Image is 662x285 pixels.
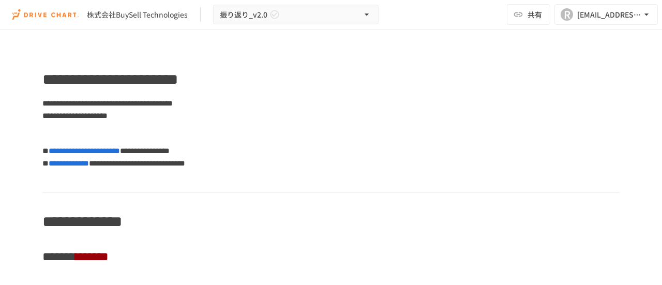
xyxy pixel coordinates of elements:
button: R[EMAIL_ADDRESS][DOMAIN_NAME] [554,4,658,25]
span: 振り返り_v2.0 [220,8,267,21]
button: 振り返り_v2.0 [213,5,379,25]
img: i9VDDS9JuLRLX3JIUyK59LcYp6Y9cayLPHs4hOxMB9W [12,6,79,23]
button: 共有 [507,4,550,25]
div: 株式会社BuySell Technologies [87,9,188,20]
span: 共有 [528,9,542,20]
div: [EMAIL_ADDRESS][DOMAIN_NAME] [577,8,641,21]
div: R [561,8,573,21]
